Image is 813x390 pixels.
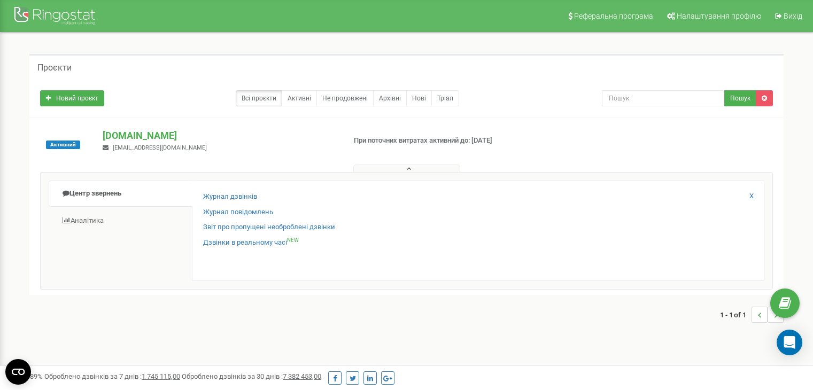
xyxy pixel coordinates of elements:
[37,63,72,73] h5: Проєкти
[777,330,802,355] div: Open Intercom Messenger
[724,90,756,106] button: Пошук
[406,90,432,106] a: Нові
[203,238,299,248] a: Дзвінки в реальному часіNEW
[203,222,335,232] a: Звіт про пропущені необроблені дзвінки
[316,90,374,106] a: Не продовжені
[113,144,207,151] span: [EMAIL_ADDRESS][DOMAIN_NAME]
[46,141,80,149] span: Активний
[749,191,754,201] a: X
[784,12,802,20] span: Вихід
[182,372,321,380] span: Оброблено дзвінків за 30 днів :
[287,237,299,243] sup: NEW
[283,372,321,380] u: 7 382 453,00
[40,90,104,106] a: Новий проєкт
[720,296,784,333] nav: ...
[677,12,761,20] span: Налаштування профілю
[720,307,752,323] span: 1 - 1 of 1
[5,359,31,385] button: Open CMP widget
[282,90,317,106] a: Активні
[142,372,180,380] u: 1 745 115,00
[602,90,725,106] input: Пошук
[49,208,192,234] a: Аналiтика
[354,136,525,146] p: При поточних витратах активний до: [DATE]
[574,12,653,20] span: Реферальна програма
[49,181,192,207] a: Центр звернень
[203,207,273,217] a: Журнал повідомлень
[373,90,407,106] a: Архівні
[236,90,282,106] a: Всі проєкти
[203,192,257,202] a: Журнал дзвінків
[431,90,459,106] a: Тріал
[44,372,180,380] span: Оброблено дзвінків за 7 днів :
[103,129,336,143] p: [DOMAIN_NAME]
